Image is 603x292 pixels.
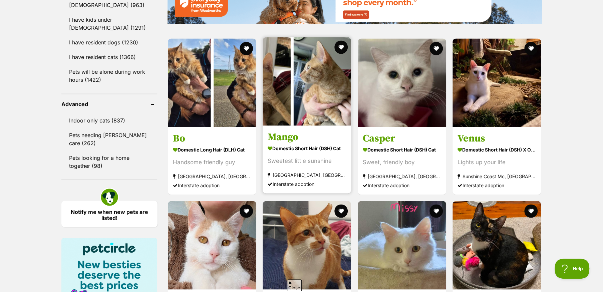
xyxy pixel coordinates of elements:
img: Missy - Turkish Angora Cat [358,201,446,289]
a: Notify me when new pets are listed! [61,201,158,227]
a: Indoor only cats (837) [61,113,158,127]
span: Close [287,279,302,291]
img: Mango - Domestic Short Hair (DSH) Cat [263,37,351,125]
a: Pets needing [PERSON_NAME] care (262) [61,128,158,150]
a: Pets looking for a home together (98) [61,151,158,173]
a: I have resident dogs (1230) [61,35,158,49]
strong: Domestic Long Hair (DLH) Cat [173,144,251,154]
button: favourite [429,204,443,218]
header: Advanced [61,101,158,107]
strong: [GEOGRAPHIC_DATA], [GEOGRAPHIC_DATA] [268,170,346,179]
a: Mango Domestic Short Hair (DSH) Cat Sweetest little sunshine [GEOGRAPHIC_DATA], [GEOGRAPHIC_DATA]... [263,125,351,193]
a: Casper Domestic Short Hair (DSH) Cat Sweet, friendly boy [GEOGRAPHIC_DATA], [GEOGRAPHIC_DATA] Int... [358,127,446,195]
strong: [GEOGRAPHIC_DATA], [GEOGRAPHIC_DATA] [363,172,441,181]
h3: Mango [268,130,346,143]
img: Buttons - Domestic Short Hair (DSH) Cat [263,201,351,289]
div: Interstate adoption [268,179,346,188]
div: Interstate adoption [363,181,441,190]
img: Casper - Domestic Short Hair (DSH) Cat [358,38,446,127]
div: Handsome friendly guy [173,158,251,167]
img: Ruby - Domestic Short Hair Cat [453,201,541,289]
strong: Domestic Short Hair (DSH) x Oriental Shorthair Cat [458,144,536,154]
a: Venus Domestic Short Hair (DSH) x Oriental Shorthair Cat Lights up your life Sunshine Coast Mc, [... [453,127,541,195]
h3: Venus [458,132,536,144]
strong: Sunshine Coast Mc, [GEOGRAPHIC_DATA] [458,172,536,181]
strong: Domestic Short Hair (DSH) Cat [268,143,346,153]
div: Interstate adoption [458,181,536,190]
img: Bo - Domestic Long Hair (DLH) Cat [168,38,256,127]
a: Pets will be alone during work hours (1422) [61,65,158,87]
div: Sweet, friendly boy [363,158,441,167]
button: favourite [335,204,348,218]
img: Sushi - Domestic Short Hair (DSH) Cat [168,201,256,289]
div: Sweetest little sunshine [268,156,346,165]
strong: Domestic Short Hair (DSH) Cat [363,144,441,154]
div: Lights up your life [458,158,536,167]
strong: [GEOGRAPHIC_DATA], [GEOGRAPHIC_DATA] [173,172,251,181]
img: Venus - Domestic Short Hair (DSH) x Oriental Shorthair Cat [453,38,541,127]
h3: Bo [173,132,251,144]
button: favourite [335,40,348,54]
button: favourite [240,42,253,55]
a: Bo Domestic Long Hair (DLH) Cat Handsome friendly guy [GEOGRAPHIC_DATA], [GEOGRAPHIC_DATA] Inters... [168,127,256,195]
div: Interstate adoption [173,181,251,190]
button: favourite [525,204,538,218]
h3: Casper [363,132,441,144]
button: favourite [240,204,253,218]
button: favourite [525,42,538,55]
a: I have resident cats (1366) [61,50,158,64]
iframe: Help Scout Beacon - Open [555,259,590,279]
a: I have kids under [DEMOGRAPHIC_DATA] (1291) [61,13,158,35]
button: favourite [429,42,443,55]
